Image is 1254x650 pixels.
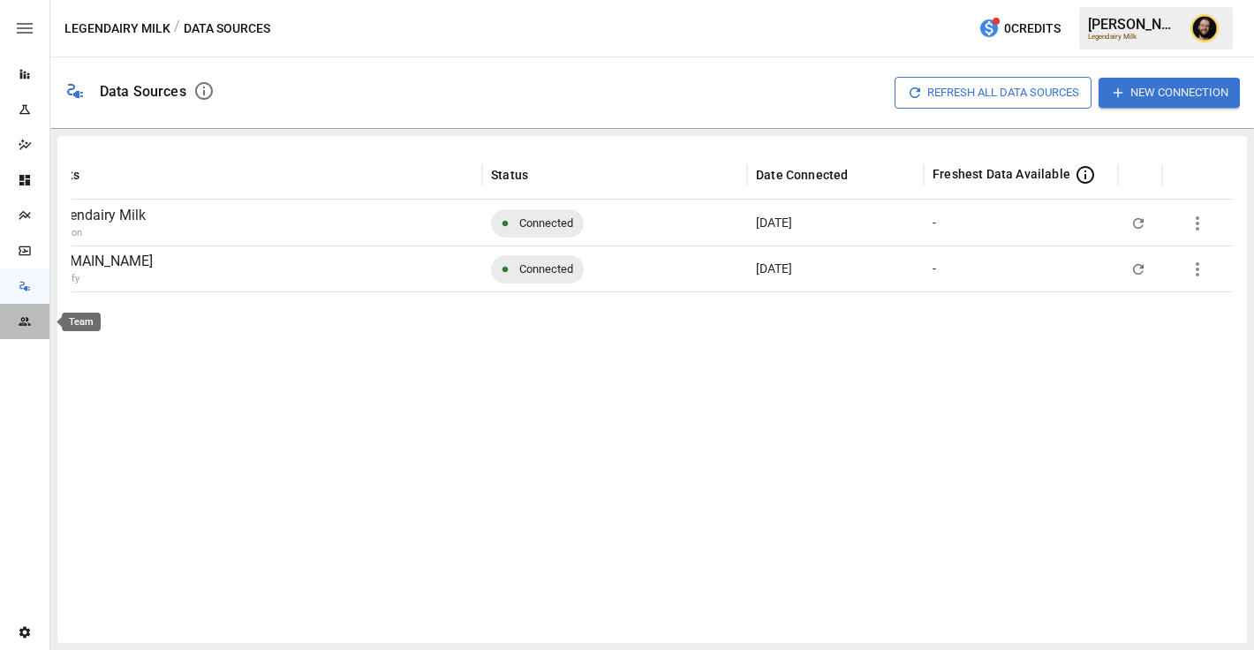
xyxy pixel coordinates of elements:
[933,200,936,246] div: -
[850,162,874,187] button: Sort
[1129,162,1153,187] button: Sort
[174,18,180,40] div: /
[509,246,584,291] span: Connected
[1099,78,1240,107] button: New Connection
[1088,16,1180,33] div: [PERSON_NAME]
[756,168,848,182] div: Date Connected
[933,246,936,291] div: -
[47,272,568,287] p: Shopify
[1088,33,1180,41] div: Legendairy Milk
[509,200,584,246] span: Connected
[530,162,555,187] button: Sort
[1004,18,1061,40] span: 0 Credits
[971,12,1068,45] button: 0Credits
[1180,4,1229,53] button: Ciaran Nugent
[47,226,568,241] p: Amazon
[491,168,528,182] div: Status
[933,165,1070,183] span: Freshest Data Available
[62,313,101,331] div: Team
[47,205,473,226] p: Legendairy Milk
[747,246,924,291] div: Oct 06 2025
[64,18,170,40] button: Legendairy Milk
[100,83,186,100] div: Data Sources
[747,200,924,246] div: Oct 06 2025
[81,162,106,187] button: Sort
[1173,162,1197,187] button: Sort
[47,251,473,272] p: [DOMAIN_NAME]
[895,77,1092,108] button: Refresh All Data Sources
[1190,14,1219,42] img: Ciaran Nugent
